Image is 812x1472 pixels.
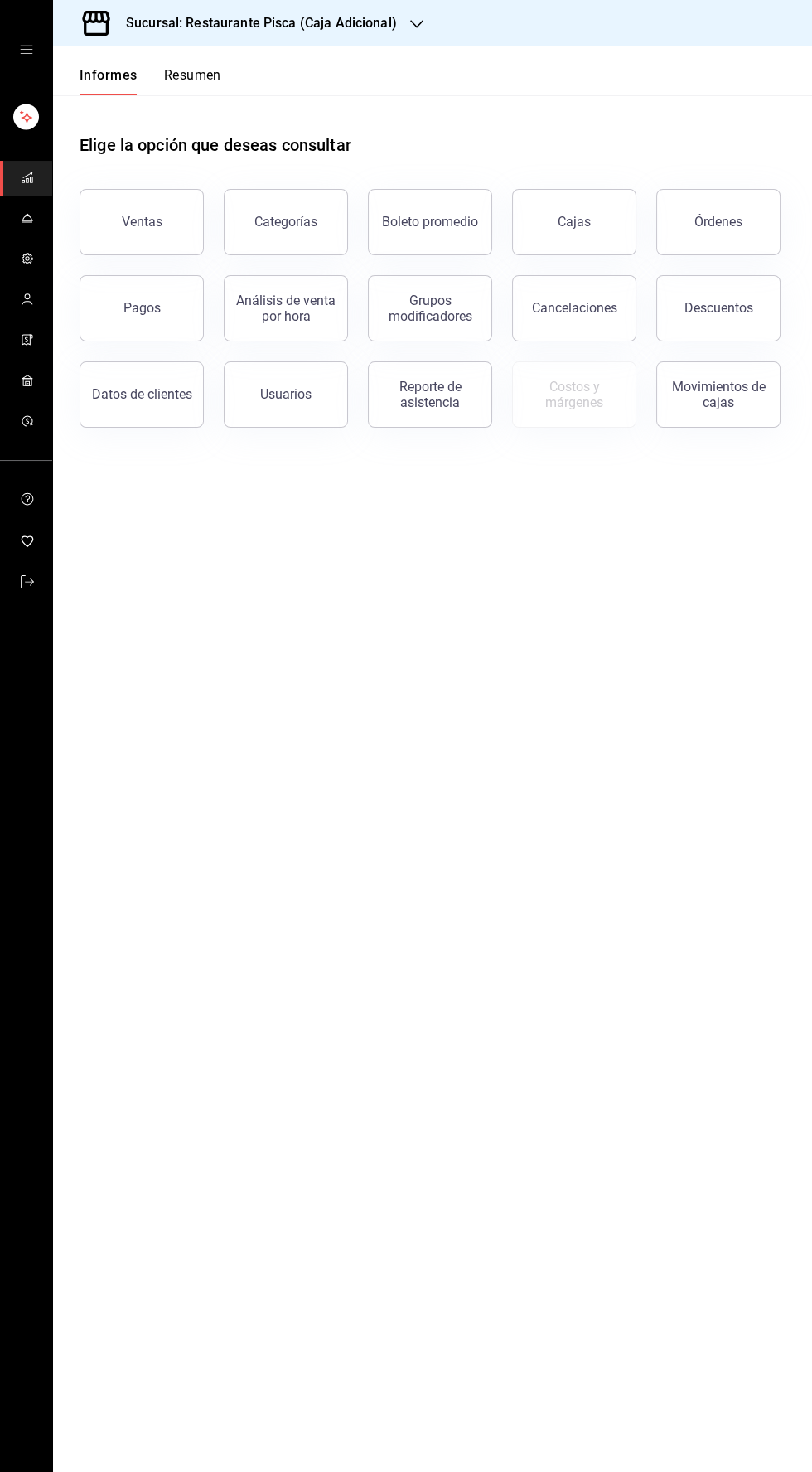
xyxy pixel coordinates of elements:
[368,275,492,341] button: Grupos modificadores
[656,275,781,341] button: Descuentos
[558,214,592,230] font: Cajas
[389,293,472,324] font: Grupos modificadores
[254,214,317,230] font: Categorías
[512,275,636,341] button: Cancelaciones
[164,67,221,83] font: Resumen
[532,300,617,316] font: Cancelaciones
[236,293,336,324] font: Análisis de venta por hora
[224,275,348,341] button: Análisis de venta por hora
[684,300,753,316] font: Descuentos
[80,361,204,428] button: Datos de clientes
[672,379,766,410] font: Movimientos de cajas
[512,361,636,428] button: Contrata inventarios para ver este informe
[80,189,204,255] button: Ventas
[368,189,492,255] button: Boleto promedio
[399,379,462,410] font: Reporte de asistencia
[20,43,33,56] button: cajón abierto
[80,275,204,341] button: Pagos
[126,15,397,31] font: Sucursal: Restaurante Pisca (Caja Adicional)
[368,361,492,428] button: Reporte de asistencia
[512,189,636,255] a: Cajas
[694,214,742,230] font: Órdenes
[80,66,221,95] div: pestañas de navegación
[260,386,312,402] font: Usuarios
[80,135,351,155] font: Elige la opción que deseas consultar
[545,379,603,410] font: Costos y márgenes
[656,189,781,255] button: Órdenes
[92,386,192,402] font: Datos de clientes
[123,300,161,316] font: Pagos
[224,189,348,255] button: Categorías
[382,214,478,230] font: Boleto promedio
[122,214,162,230] font: Ventas
[224,361,348,428] button: Usuarios
[80,67,138,83] font: Informes
[656,361,781,428] button: Movimientos de cajas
